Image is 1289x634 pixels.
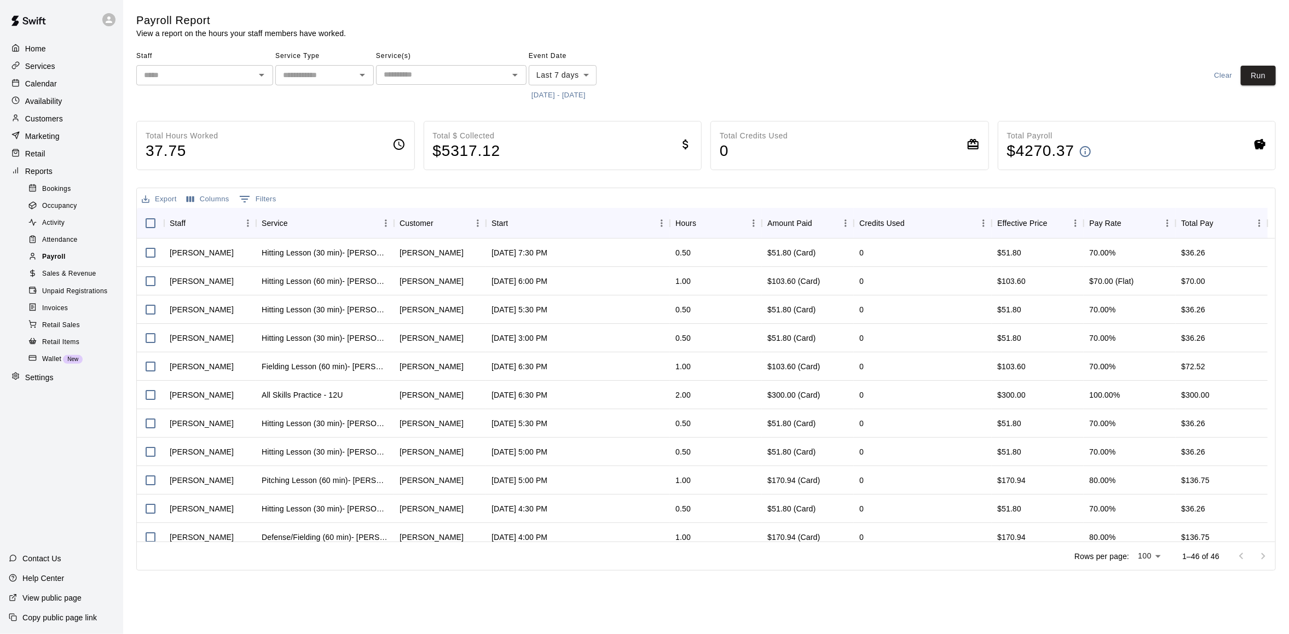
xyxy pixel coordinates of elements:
[400,475,464,486] div: Brad Cromartie
[25,78,57,89] p: Calendar
[42,252,66,263] span: Payroll
[1181,247,1205,258] div: $36.26
[139,191,180,208] button: Export
[745,215,762,231] button: Menu
[675,446,691,457] div: 0.50
[262,304,389,315] div: Hitting Lesson (30 min)- Eric Opelski
[675,333,691,344] div: 0.50
[256,208,394,239] div: Service
[63,356,83,362] span: New
[262,418,389,429] div: Hitting Lesson (30 min)- Eric Opelski
[136,13,346,28] h5: Payroll Report
[975,215,992,231] button: Menu
[42,303,68,314] span: Invoices
[1048,216,1063,231] button: Sort
[529,65,597,85] div: Last 7 days
[25,131,60,142] p: Marketing
[492,475,547,486] div: Sep 9, 2025, 5:00 PM
[262,333,389,344] div: Hitting Lesson (30 min)- Eric Opelski
[26,182,119,197] div: Bookings
[992,523,1084,551] div: $170.94
[1182,551,1219,562] p: 1–46 of 46
[376,48,527,65] span: Service(s)
[400,418,464,429] div: Travis Baggott
[400,361,464,372] div: Jeremy Hardwick
[26,284,119,299] div: Unpaid Registrations
[675,389,691,400] div: 2.00
[1089,475,1115,486] div: 80.00%
[26,249,123,266] a: Payroll
[25,43,46,54] p: Home
[675,276,691,287] div: 1.00
[22,612,97,623] p: Copy public page link
[400,208,433,239] div: Customer
[26,335,119,350] div: Retail Items
[675,532,691,543] div: 1.00
[26,301,119,316] div: Invoices
[762,208,854,239] div: Amount Paid
[400,333,464,344] div: Elizabeth Pitcher
[1251,215,1268,231] button: Menu
[400,389,464,400] div: Jeremy Hardwick
[492,304,547,315] div: Sep 10, 2025, 5:30 PM
[394,208,486,239] div: Customer
[26,249,119,265] div: Payroll
[26,334,123,351] a: Retail Items
[1089,532,1115,543] div: 80.00%
[170,389,234,400] div: Kyle Bunn
[262,276,389,287] div: Hitting Lesson (60 min)- Eric Opelski
[675,361,691,372] div: 1.00
[9,163,114,179] a: Reports
[240,215,256,231] button: Menu
[26,181,123,197] a: Bookings
[164,208,256,239] div: Staff
[492,418,547,429] div: Sep 9, 2025, 5:30 PM
[9,110,114,127] a: Customers
[288,216,303,231] button: Sort
[378,215,394,231] button: Menu
[262,532,389,543] div: Defense/Fielding (60 min)- Kyle Bunn
[22,573,64,584] p: Help Center
[675,304,691,315] div: 0.50
[26,232,123,249] a: Attendance
[26,216,119,231] div: Activity
[992,495,1084,523] div: $51.80
[170,247,234,258] div: Eric Opelski
[1181,333,1205,344] div: $36.26
[529,48,625,65] span: Event Date
[1089,304,1115,315] div: 70.00%
[859,304,864,315] div: 0
[26,197,123,214] a: Occupancy
[170,333,234,344] div: Eric Opelski
[1134,548,1165,564] div: 100
[26,317,123,334] a: Retail Sales
[9,93,114,109] div: Availability
[492,276,547,287] div: Sep 10, 2025, 6:00 PM
[767,418,816,429] div: $51.80 (Card)
[1241,66,1276,86] button: Run
[400,276,464,287] div: Christie Sizer
[529,87,588,104] button: [DATE] - [DATE]
[492,446,547,457] div: Sep 9, 2025, 5:00 PM
[859,389,864,400] div: 0
[262,446,389,457] div: Hitting Lesson (30 min)- Eric Opelski
[26,351,123,368] a: WalletNew
[433,216,449,231] button: Sort
[670,208,762,239] div: Hours
[992,295,1084,324] div: $51.80
[170,446,234,457] div: Eric Opelski
[1089,208,1122,239] div: Pay Rate
[997,208,1047,239] div: Effective Price
[25,372,54,383] p: Settings
[492,208,508,239] div: Start
[25,166,53,177] p: Reports
[146,142,218,161] h4: 37.75
[1181,389,1210,400] div: $300.00
[1213,216,1229,231] button: Sort
[26,199,119,214] div: Occupancy
[9,369,114,386] a: Settings
[767,446,816,457] div: $51.80 (Card)
[492,333,547,344] div: Sep 10, 2025, 3:00 PM
[146,130,218,142] p: Total Hours Worked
